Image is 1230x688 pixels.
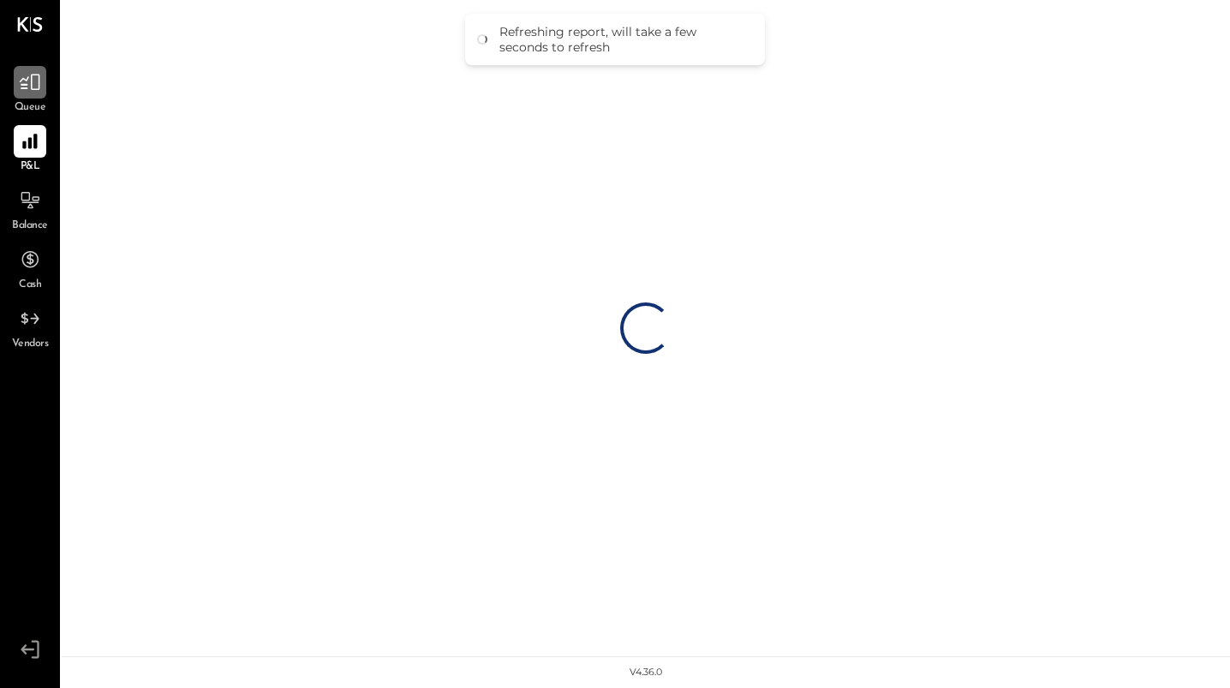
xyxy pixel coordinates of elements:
[1,66,59,116] a: Queue
[19,278,41,293] span: Cash
[15,100,46,116] span: Queue
[499,24,748,55] div: Refreshing report, will take a few seconds to refresh
[1,243,59,293] a: Cash
[630,666,662,679] div: v 4.36.0
[1,184,59,234] a: Balance
[12,218,48,234] span: Balance
[1,302,59,352] a: Vendors
[12,337,49,352] span: Vendors
[21,159,40,175] span: P&L
[1,125,59,175] a: P&L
